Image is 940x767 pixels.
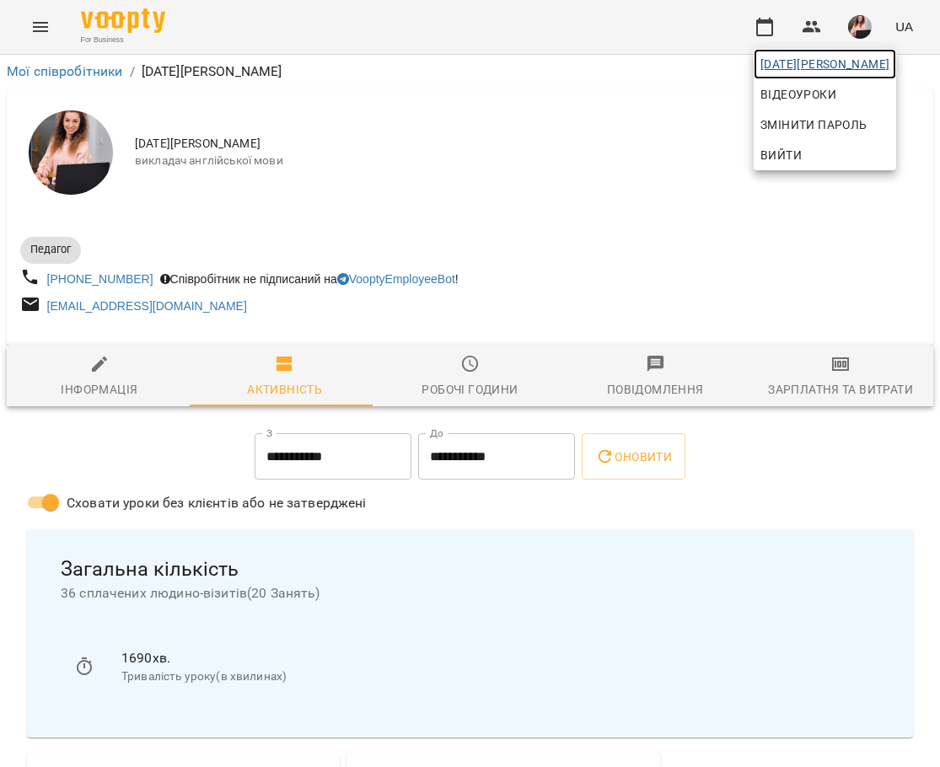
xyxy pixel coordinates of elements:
span: Відеоуроки [760,84,836,105]
a: Змінити пароль [754,110,896,140]
a: [DATE][PERSON_NAME] [754,49,896,79]
span: Змінити пароль [760,115,889,135]
a: Відеоуроки [754,79,843,110]
span: Вийти [760,145,802,165]
span: [DATE][PERSON_NAME] [760,54,889,74]
button: Вийти [754,140,896,170]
